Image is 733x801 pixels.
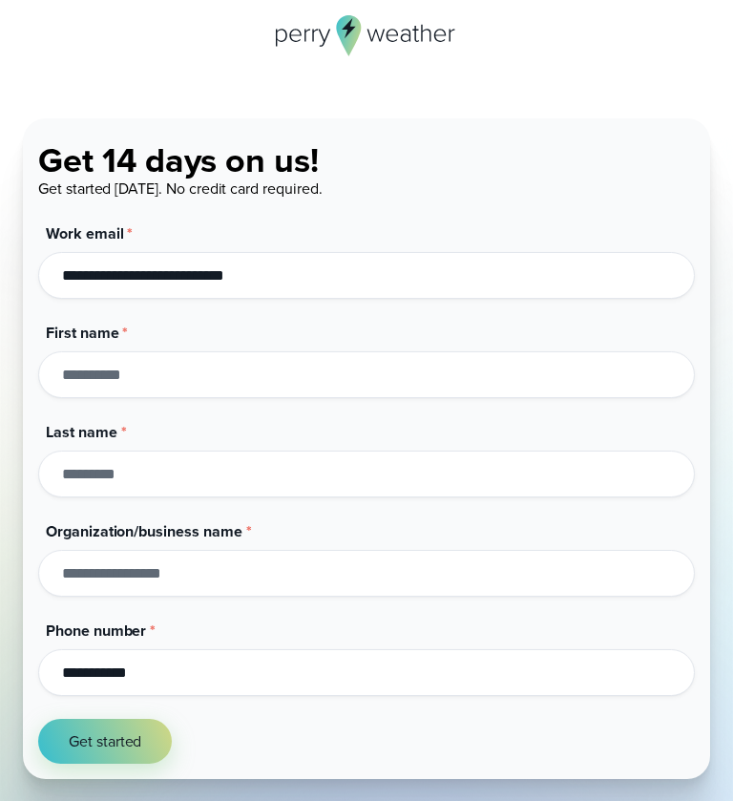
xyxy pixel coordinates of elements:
span: First name [46,322,118,344]
span: Organization/business name [46,520,242,542]
button: Get started [38,719,172,764]
span: Last name [46,421,117,443]
span: Work email [46,222,123,244]
span: Get started [69,730,141,752]
span: Phone number [46,620,146,642]
span: Get 14 days on us! [38,135,319,185]
span: Get started [DATE]. No credit card required. [38,178,323,200]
